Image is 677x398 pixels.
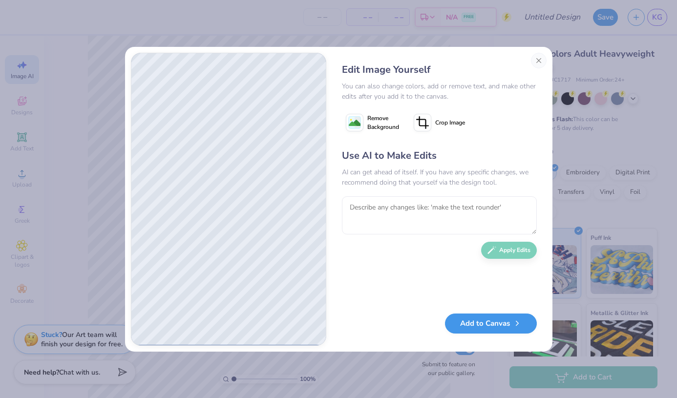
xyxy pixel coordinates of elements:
[367,114,399,131] span: Remove Background
[342,148,537,163] div: Use AI to Make Edits
[342,81,537,102] div: You can also change colors, add or remove text, and make other edits after you add it to the canvas.
[410,110,471,135] button: Crop Image
[342,167,537,188] div: AI can get ahead of itself. If you have any specific changes, we recommend doing that yourself vi...
[445,314,537,334] button: Add to Canvas
[342,110,403,135] button: Remove Background
[531,53,547,68] button: Close
[342,63,537,77] div: Edit Image Yourself
[435,118,465,127] span: Crop Image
